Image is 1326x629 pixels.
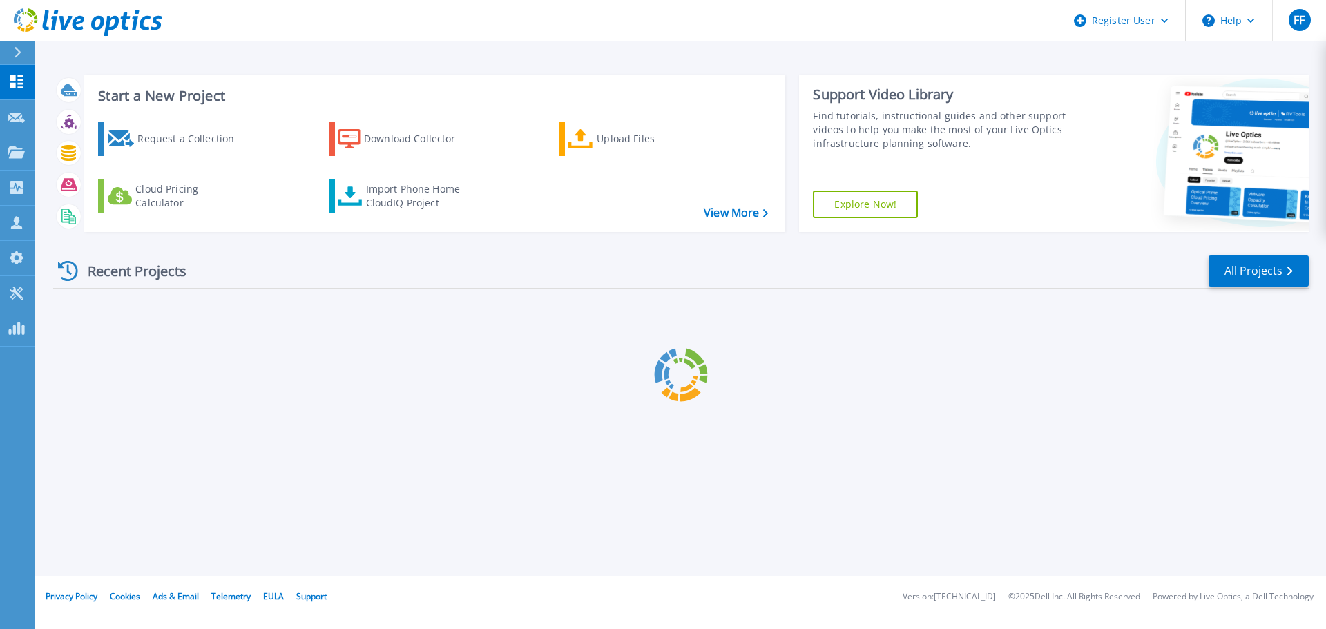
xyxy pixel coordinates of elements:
div: Recent Projects [53,254,205,288]
div: Find tutorials, instructional guides and other support videos to help you make the most of your L... [813,109,1073,151]
li: Powered by Live Optics, a Dell Technology [1153,592,1314,601]
div: Cloud Pricing Calculator [135,182,246,210]
div: Download Collector [364,125,474,153]
h3: Start a New Project [98,88,768,104]
span: FF [1294,14,1305,26]
li: Version: [TECHNICAL_ID] [903,592,996,601]
div: Support Video Library [813,86,1073,104]
a: Support [296,590,327,602]
a: Upload Files [559,122,713,156]
div: Request a Collection [137,125,248,153]
a: Ads & Email [153,590,199,602]
a: Telemetry [211,590,251,602]
a: Cloud Pricing Calculator [98,179,252,213]
li: © 2025 Dell Inc. All Rights Reserved [1008,592,1140,601]
a: Privacy Policy [46,590,97,602]
div: Import Phone Home CloudIQ Project [366,182,474,210]
a: Cookies [110,590,140,602]
a: Explore Now! [813,191,918,218]
a: EULA [263,590,284,602]
a: View More [704,206,768,220]
a: All Projects [1209,255,1309,287]
div: Upload Files [597,125,707,153]
a: Download Collector [329,122,483,156]
a: Request a Collection [98,122,252,156]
